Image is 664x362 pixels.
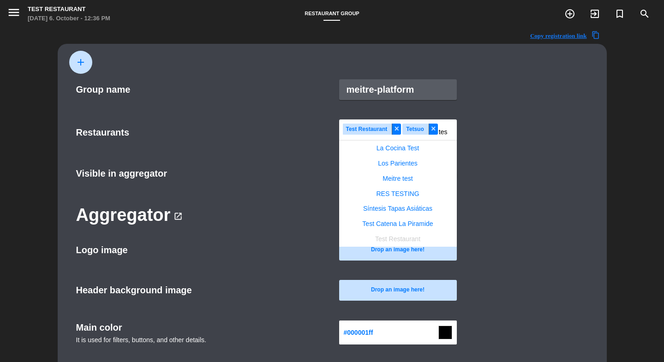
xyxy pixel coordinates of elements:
[7,6,21,22] button: menu
[564,8,575,19] i: add_circle_outline
[76,82,325,97] div: Group name
[28,5,110,14] div: Test Restaurant
[375,235,420,243] span: Test Restaurant
[371,245,425,255] ngx-dropzone-label: Drop an image here!
[75,57,86,68] span: add
[76,243,325,258] div: Logo image
[592,31,600,41] span: content_copy
[76,166,167,181] label: Visible in aggregator
[589,8,600,19] i: exit_to_app
[346,126,388,132] span: Test Restaurant
[392,124,401,135] span: ×
[530,31,587,41] span: Copy registration link
[76,205,588,226] h2: Aggregator
[76,125,325,140] div: Restaurants
[377,144,419,152] span: La Cocina Test
[406,126,424,132] span: Tetsuo
[429,124,438,135] span: ×
[376,190,419,197] span: RES TESTING
[76,283,325,298] div: Header background image
[76,335,325,345] div: It is used for filters, buttons, and other details.
[362,220,433,227] span: Test Catena La Piramide
[614,8,625,19] i: turned_in_not
[378,160,418,167] span: Los Parientes
[383,175,413,182] span: Meitre test
[371,285,425,295] ngx-dropzone-label: Drop an image here!
[173,205,183,226] a: open_in_new
[7,6,21,19] i: menu
[363,205,432,212] span: Síntesis Tapas Asiáticas
[69,51,92,74] button: add
[639,8,650,19] i: search
[344,327,438,338] span: #000001ff
[300,11,364,16] span: Restaurant group
[173,212,183,221] span: open_in_new
[76,320,325,335] div: Main color
[28,14,110,23] div: [DATE] 6. October - 12:36 PM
